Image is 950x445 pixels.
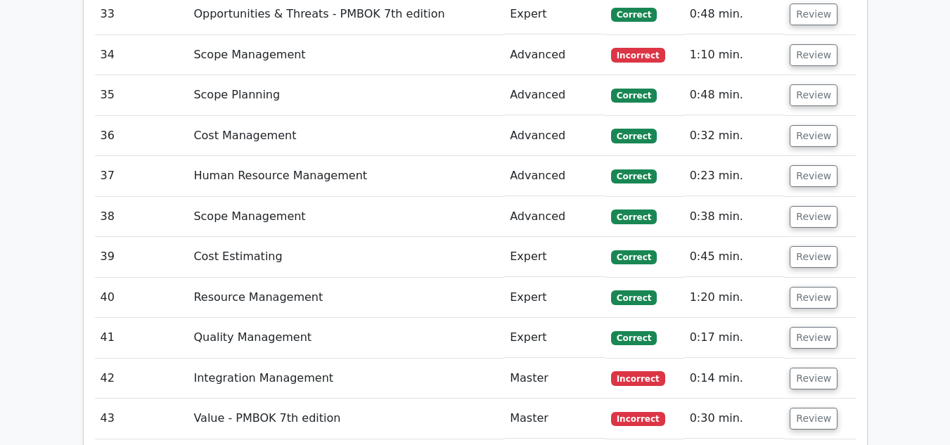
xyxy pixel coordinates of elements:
[684,278,785,318] td: 1:20 min.
[95,278,188,318] td: 40
[684,156,785,196] td: 0:23 min.
[611,48,665,62] span: Incorrect
[504,318,605,358] td: Expert
[504,75,605,115] td: Advanced
[188,359,504,399] td: Integration Management
[504,399,605,439] td: Master
[790,408,837,430] button: Review
[790,125,837,147] button: Review
[504,197,605,237] td: Advanced
[188,35,504,75] td: Scope Management
[790,368,837,389] button: Review
[790,44,837,66] button: Review
[95,318,188,358] td: 41
[95,116,188,156] td: 36
[611,129,657,143] span: Correct
[684,35,785,75] td: 1:10 min.
[95,359,188,399] td: 42
[684,359,785,399] td: 0:14 min.
[188,237,504,277] td: Cost Estimating
[504,116,605,156] td: Advanced
[611,331,657,345] span: Correct
[188,156,504,196] td: Human Resource Management
[95,156,188,196] td: 37
[95,237,188,277] td: 39
[684,237,785,277] td: 0:45 min.
[504,35,605,75] td: Advanced
[611,89,657,103] span: Correct
[504,237,605,277] td: Expert
[504,278,605,318] td: Expert
[790,246,837,268] button: Review
[188,318,504,358] td: Quality Management
[611,8,657,22] span: Correct
[790,327,837,349] button: Review
[504,359,605,399] td: Master
[790,206,837,228] button: Review
[611,371,665,385] span: Incorrect
[188,399,504,439] td: Value - PMBOK 7th edition
[790,165,837,187] button: Review
[790,84,837,106] button: Review
[611,209,657,224] span: Correct
[684,116,785,156] td: 0:32 min.
[504,156,605,196] td: Advanced
[684,197,785,237] td: 0:38 min.
[611,412,665,426] span: Incorrect
[790,287,837,309] button: Review
[611,250,657,264] span: Correct
[95,35,188,75] td: 34
[95,197,188,237] td: 38
[188,75,504,115] td: Scope Planning
[188,116,504,156] td: Cost Management
[95,399,188,439] td: 43
[684,399,785,439] td: 0:30 min.
[790,4,837,25] button: Review
[95,75,188,115] td: 35
[684,75,785,115] td: 0:48 min.
[611,169,657,183] span: Correct
[188,278,504,318] td: Resource Management
[611,290,657,304] span: Correct
[188,197,504,237] td: Scope Management
[684,318,785,358] td: 0:17 min.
